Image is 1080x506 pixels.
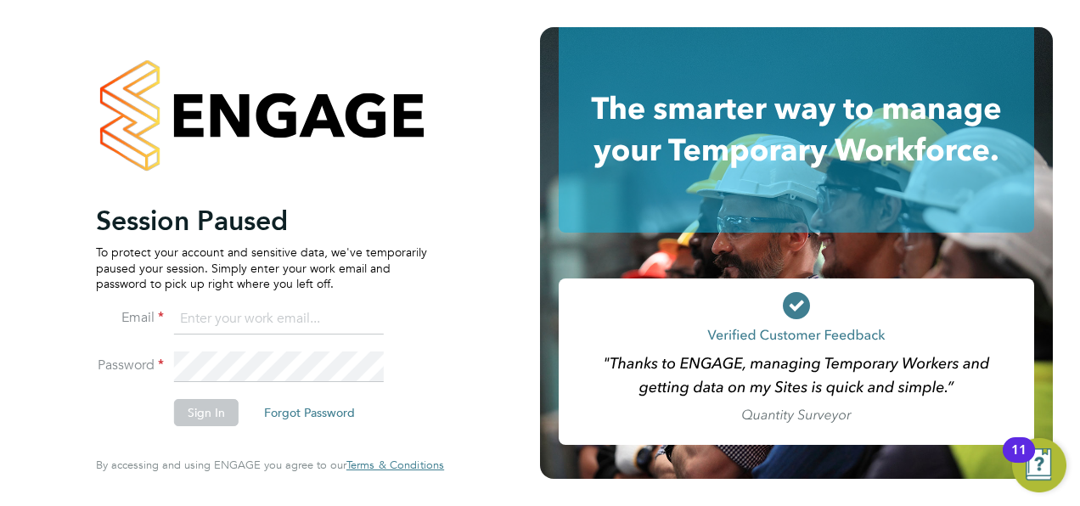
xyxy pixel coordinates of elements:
[1012,438,1066,492] button: Open Resource Center, 11 new notifications
[174,304,384,335] input: Enter your work email...
[346,458,444,472] a: Terms & Conditions
[346,458,444,472] span: Terms & Conditions
[96,204,427,238] h2: Session Paused
[1011,450,1027,472] div: 11
[96,458,444,472] span: By accessing and using ENGAGE you agree to our
[250,399,368,426] button: Forgot Password
[96,357,164,374] label: Password
[96,309,164,327] label: Email
[96,245,427,291] p: To protect your account and sensitive data, we've temporarily paused your session. Simply enter y...
[174,399,239,426] button: Sign In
